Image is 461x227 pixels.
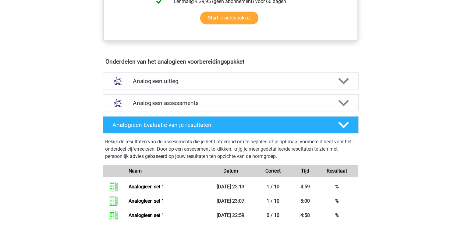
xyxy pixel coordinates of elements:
[105,138,356,160] p: Bekijk de resultaten van de assessments die je hebt afgerond om te bepalen of je optimaal voorber...
[209,167,252,175] div: Datum
[112,121,328,128] h4: Analogieen Evaluatie van je resultaten
[316,167,358,175] div: Resultaat
[100,94,361,111] a: assessments Analogieen assessments
[110,95,126,111] img: analogieen assessments
[124,167,209,175] div: Naam
[129,212,164,218] a: Analogieen set 1
[100,116,361,133] a: Analogieen Evaluatie van je resultaten
[133,78,328,85] h4: Analogieen uitleg
[252,167,294,175] div: Correct
[100,72,361,89] a: uitleg Analogieen uitleg
[105,58,356,65] h4: Onderdelen van het analogieen voorbereidingspakket
[133,100,328,107] h4: Analogieen assessments
[129,184,164,190] a: Analogieen set 1
[129,198,164,204] a: Analogieen set 1
[110,73,126,89] img: analogieen uitleg
[200,12,258,24] a: Start je oefenpakket
[294,167,316,175] div: Tijd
